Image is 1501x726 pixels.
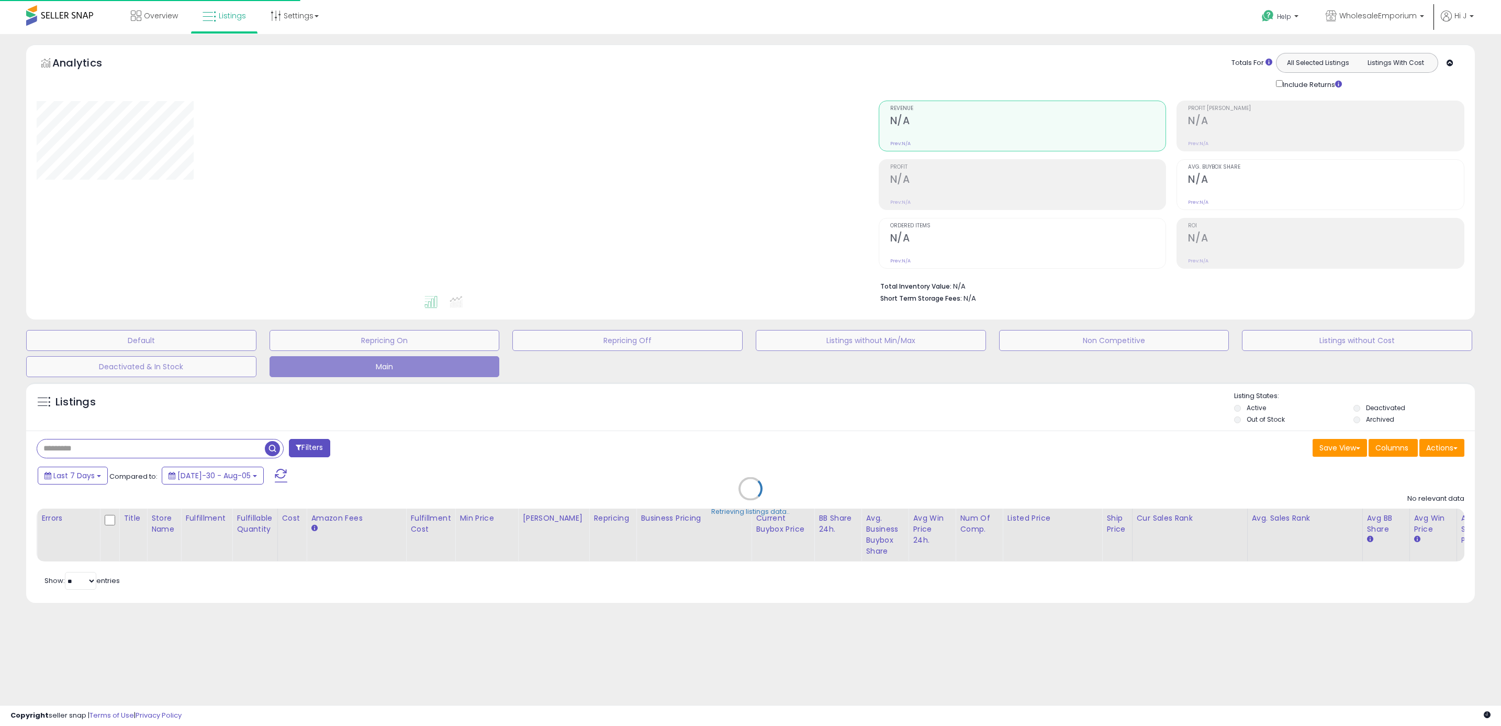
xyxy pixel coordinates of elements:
[880,294,962,303] b: Short Term Storage Fees:
[270,356,500,377] button: Main
[1188,258,1208,264] small: Prev: N/A
[756,330,986,351] button: Listings without Min/Max
[1339,10,1417,21] span: WholesaleEmporium
[890,223,1166,229] span: Ordered Items
[52,56,122,73] h5: Analytics
[711,507,790,516] div: Retrieving listings data..
[999,330,1229,351] button: Non Competitive
[1188,140,1208,147] small: Prev: N/A
[880,282,951,291] b: Total Inventory Value:
[26,330,256,351] button: Default
[880,279,1457,292] li: N/A
[1357,56,1435,70] button: Listings With Cost
[270,330,500,351] button: Repricing On
[144,10,178,21] span: Overview
[1454,10,1466,21] span: Hi J
[890,140,911,147] small: Prev: N/A
[1242,330,1472,351] button: Listings without Cost
[1188,232,1464,246] h2: N/A
[1253,2,1309,34] a: Help
[1188,223,1464,229] span: ROI
[1188,199,1208,205] small: Prev: N/A
[1277,12,1291,21] span: Help
[1441,10,1474,34] a: Hi J
[1261,9,1274,23] i: Get Help
[964,293,976,303] span: N/A
[1188,106,1464,112] span: Profit [PERSON_NAME]
[890,106,1166,112] span: Revenue
[512,330,743,351] button: Repricing Off
[1188,115,1464,129] h2: N/A
[219,10,246,21] span: Listings
[890,258,911,264] small: Prev: N/A
[26,356,256,377] button: Deactivated & In Stock
[1268,78,1354,90] div: Include Returns
[1188,164,1464,170] span: Avg. Buybox Share
[890,173,1166,188] h2: N/A
[890,115,1166,129] h2: N/A
[1188,173,1464,188] h2: N/A
[890,164,1166,170] span: Profit
[1231,58,1272,68] div: Totals For
[890,199,911,205] small: Prev: N/A
[1279,56,1357,70] button: All Selected Listings
[890,232,1166,246] h2: N/A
